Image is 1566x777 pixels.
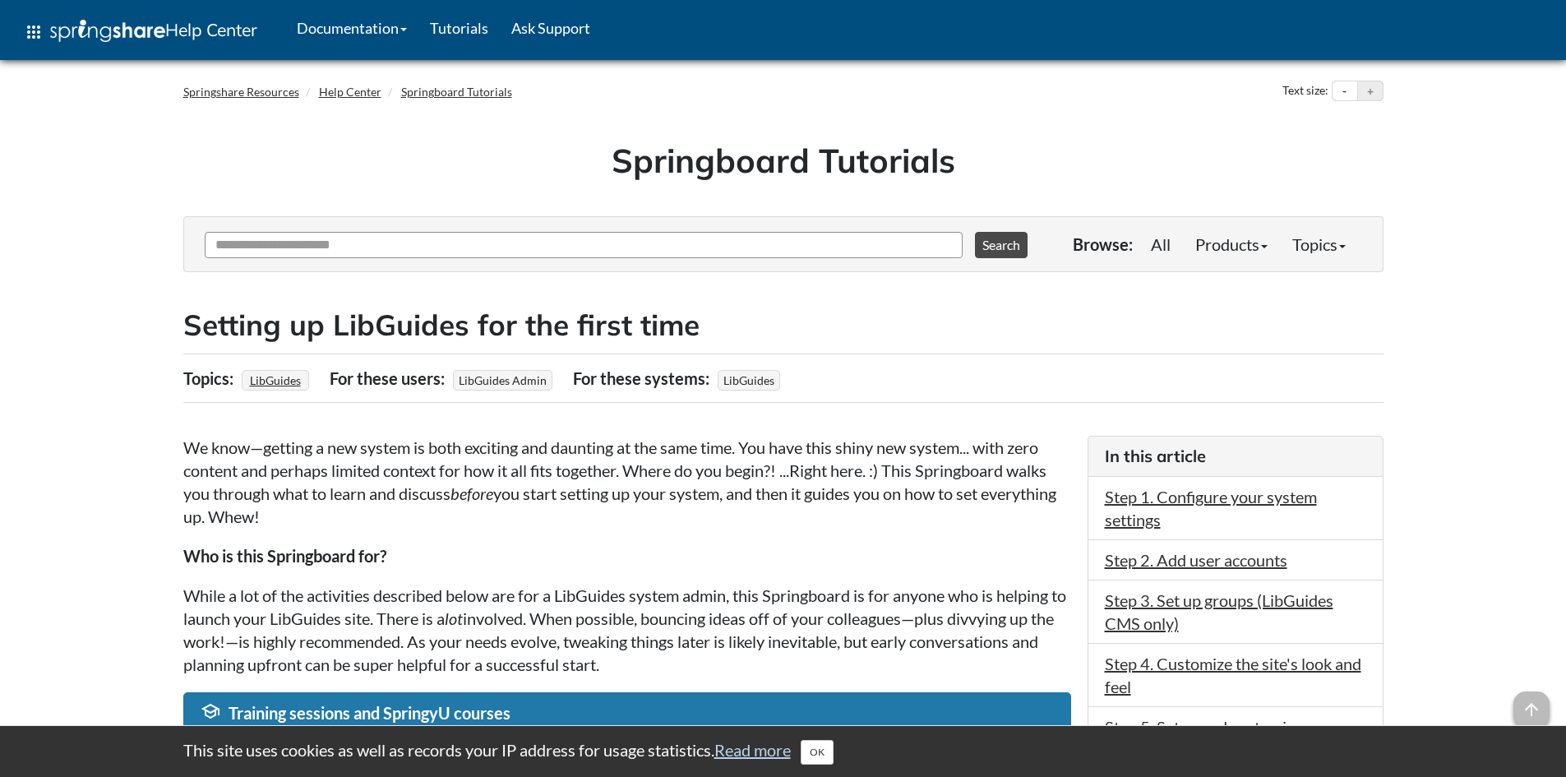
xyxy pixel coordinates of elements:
[1073,233,1133,256] p: Browse:
[1513,691,1550,728] span: arrow_upward
[1333,81,1357,101] button: Decrease text size
[418,7,500,49] a: Tutorials
[196,137,1371,183] h1: Springboard Tutorials
[573,363,714,394] div: For these systems:
[24,22,44,42] span: apps
[1105,550,1287,570] a: Step 2. Add user accounts
[183,436,1071,528] p: We know—getting a new system is both exciting and daunting at the same time. You have this shiny ...
[1105,590,1333,633] a: Step 3. Set up groups (LibGuides CMS only)
[285,7,418,49] a: Documentation
[975,232,1028,258] button: Search
[1105,487,1317,530] a: Step 1. Configure your system settings
[1183,228,1280,261] a: Products
[167,738,1400,765] div: This site uses cookies as well as records your IP address for usage statistics.
[330,363,449,394] div: For these users:
[183,584,1071,676] p: While a lot of the activities described below are for a LibGuides system admin, this Springboard ...
[1280,228,1358,261] a: Topics
[801,740,834,765] button: Close
[183,305,1384,345] h2: Setting up LibGuides for the first time
[183,85,299,99] a: Springshare Resources
[714,740,791,760] a: Read more
[1358,81,1383,101] button: Increase text size
[183,363,238,394] div: Topics:
[247,368,303,392] a: LibGuides
[1513,693,1550,713] a: arrow_upward
[718,370,780,391] span: LibGuides
[165,19,257,40] span: Help Center
[183,546,386,566] strong: Who is this Springboard for?
[500,7,602,49] a: Ask Support
[401,85,512,99] a: Springboard Tutorials
[450,483,493,503] em: before
[453,370,552,391] span: LibGuides Admin
[1105,717,1302,760] a: Step 5. Setup and customize templates
[12,7,269,57] a: apps Help Center
[319,85,381,99] a: Help Center
[1139,228,1183,261] a: All
[445,608,463,628] em: lot
[201,701,220,721] span: school
[1105,654,1361,696] a: Step 4. Customize the site's look and feel
[1105,445,1366,468] h3: In this article
[229,703,510,723] span: Training sessions and SpringyU courses
[50,20,165,42] img: Springshare
[1279,81,1332,102] div: Text size:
